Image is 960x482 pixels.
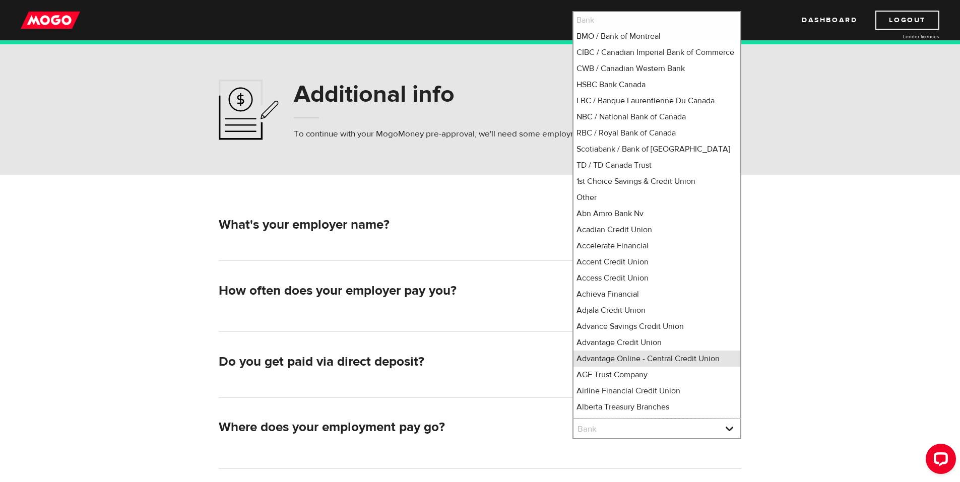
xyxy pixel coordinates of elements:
[573,205,740,222] li: Abn Amro Bank Nv
[573,286,740,302] li: Achieva Financial
[573,222,740,238] li: Acadian Credit Union
[219,420,564,435] h2: Where does your employment pay go?
[573,44,740,60] li: CIBC / Canadian Imperial Bank of Commerce
[573,270,740,286] li: Access Credit Union
[573,77,740,93] li: HSBC Bank Canada
[294,128,659,140] p: To continue with your MogoMoney pre-approval, we'll need some employment and personal info.
[573,334,740,351] li: Advantage Credit Union
[21,11,80,30] img: mogo_logo-11ee424be714fa7cbb0f0f49df9e16ec.png
[573,93,740,109] li: LBC / Banque Laurentienne Du Canada
[573,173,740,189] li: 1st Choice Savings & Credit Union
[864,33,939,40] a: Lender licences
[219,283,564,299] h2: How often does your employer pay you?
[573,157,740,173] li: TD / TD Canada Trust
[573,254,740,270] li: Accent Credit Union
[573,318,740,334] li: Advance Savings Credit Union
[875,11,939,30] a: Logout
[573,28,740,44] li: BMO / Bank of Montreal
[573,399,740,415] li: Alberta Treasury Branches
[573,351,740,367] li: Advantage Online - Central Credit Union
[573,189,740,205] li: Other
[219,354,564,370] h2: Do you get paid via direct deposit?
[573,12,740,28] li: Bank
[573,383,740,399] li: Airline Financial Credit Union
[573,238,740,254] li: Accelerate Financial
[219,217,564,233] h2: What's your employer name?
[802,11,857,30] a: Dashboard
[918,440,960,482] iframe: LiveChat chat widget
[573,302,740,318] li: Adjala Credit Union
[573,60,740,77] li: CWB / Canadian Western Bank
[573,415,740,431] li: Aldergrove Credit Union
[573,125,740,141] li: RBC / Royal Bank of Canada
[573,109,740,125] li: NBC / National Bank of Canada
[219,80,279,140] img: application-ef4f7aff46a5c1a1d42a38d909f5b40b.svg
[294,81,659,107] h1: Additional info
[573,141,740,157] li: Scotiabank / Bank of [GEOGRAPHIC_DATA]
[573,367,740,383] li: AGF Trust Company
